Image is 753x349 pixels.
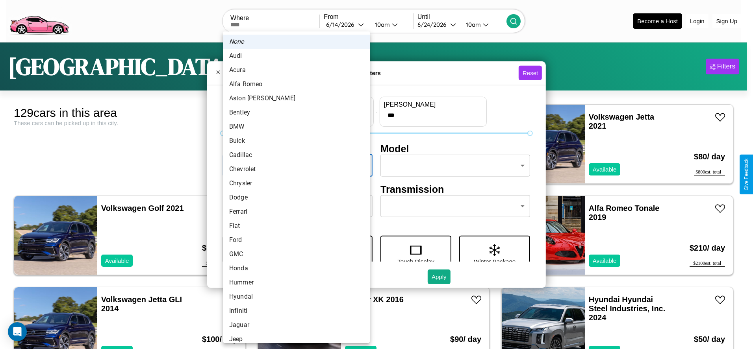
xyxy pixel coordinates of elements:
[229,37,244,46] em: None
[744,159,749,190] div: Give Feedback
[223,49,370,63] li: Audi
[223,162,370,176] li: Chevrolet
[223,91,370,105] li: Aston [PERSON_NAME]
[223,134,370,148] li: Buick
[223,318,370,332] li: Jaguar
[223,304,370,318] li: Infiniti
[223,219,370,233] li: Fiat
[223,105,370,120] li: Bentley
[223,332,370,346] li: Jeep
[8,322,27,341] div: Open Intercom Messenger
[223,190,370,205] li: Dodge
[223,275,370,290] li: Hummer
[223,247,370,261] li: GMC
[223,63,370,77] li: Acura
[223,290,370,304] li: Hyundai
[223,120,370,134] li: BMW
[223,148,370,162] li: Cadillac
[223,205,370,219] li: Ferrari
[223,233,370,247] li: Ford
[223,77,370,91] li: Alfa Romeo
[223,261,370,275] li: Honda
[223,176,370,190] li: Chrysler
